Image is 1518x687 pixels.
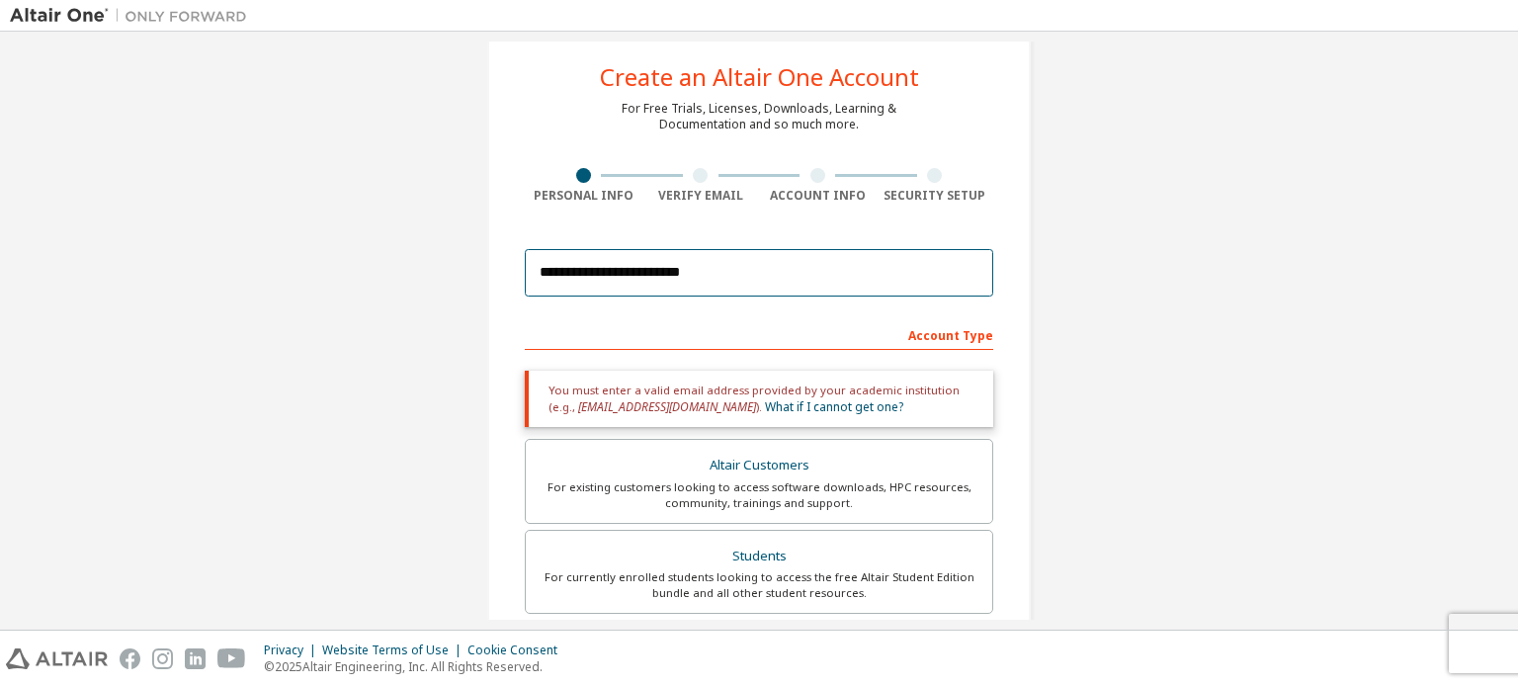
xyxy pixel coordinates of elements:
[538,569,980,601] div: For currently enrolled students looking to access the free Altair Student Edition bundle and all ...
[765,398,903,415] a: What if I cannot get one?
[538,479,980,511] div: For existing customers looking to access software downloads, HPC resources, community, trainings ...
[467,643,569,658] div: Cookie Consent
[538,543,980,570] div: Students
[152,648,173,669] img: instagram.svg
[10,6,257,26] img: Altair One
[642,188,760,204] div: Verify Email
[120,648,140,669] img: facebook.svg
[264,658,569,675] p: © 2025 Altair Engineering, Inc. All Rights Reserved.
[264,643,322,658] div: Privacy
[322,643,467,658] div: Website Terms of Use
[600,65,919,89] div: Create an Altair One Account
[759,188,877,204] div: Account Info
[877,188,994,204] div: Security Setup
[525,318,993,350] div: Account Type
[538,452,980,479] div: Altair Customers
[525,188,642,204] div: Personal Info
[217,648,246,669] img: youtube.svg
[578,398,756,415] span: [EMAIL_ADDRESS][DOMAIN_NAME]
[185,648,206,669] img: linkedin.svg
[622,101,896,132] div: For Free Trials, Licenses, Downloads, Learning & Documentation and so much more.
[6,648,108,669] img: altair_logo.svg
[525,371,993,427] div: You must enter a valid email address provided by your academic institution (e.g., ).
